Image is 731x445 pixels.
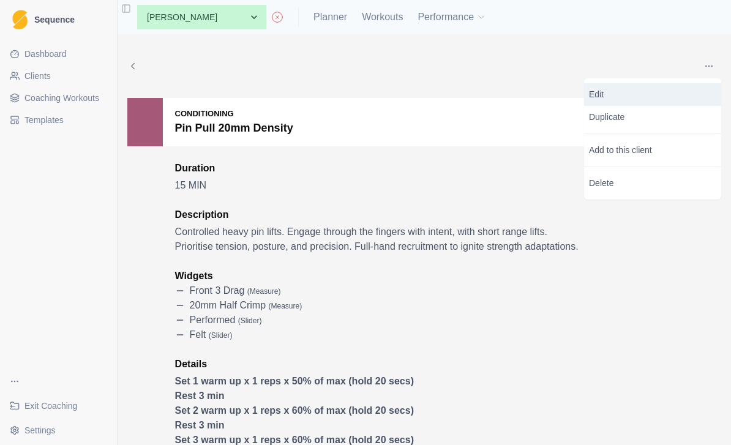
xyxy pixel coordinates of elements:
p: Delete [584,172,721,195]
p: Controlled heavy pin lifts. Engage through the fingers with intent, with short range lifts. Prior... [175,225,585,254]
p: performed [190,313,262,327]
a: Coaching Workouts [5,88,112,108]
strong: Set 2 warm up x 1 reps x 60% of max (hold 20 secs) [175,405,414,416]
span: Dashboard [24,48,67,60]
span: ( measure ) [269,302,302,310]
p: Details [175,357,585,372]
span: Exit Coaching [24,400,77,412]
strong: Rest 3 min [175,391,225,401]
strong: Set 1 warm up x 1 reps x 50% of max (hold 20 secs) [175,376,414,386]
a: LogoSequence [5,5,112,34]
p: Duplicate [584,106,721,129]
a: Templates [5,110,112,130]
p: 15 MIN [175,178,585,193]
img: Logo [12,10,28,30]
span: ( slider ) [209,331,233,340]
span: Clients [24,70,51,82]
a: Workouts [362,10,403,24]
a: Planner [313,10,347,24]
span: ( slider ) [238,316,262,325]
a: Add to this client [584,139,721,162]
p: Pin Pull 20mm Density [175,120,293,136]
span: Sequence [34,15,75,24]
p: Edit [589,88,716,101]
a: Clients [5,66,112,86]
p: Widgets [175,269,585,283]
p: felt [190,327,233,342]
p: Front 3 Drag [190,283,281,298]
button: Performance [418,5,486,29]
p: Description [175,208,585,222]
p: 20mm Half Crimp [190,298,302,313]
p: Conditioning [175,108,293,120]
span: Templates [24,114,64,126]
a: Edit [584,83,721,106]
button: Settings [5,421,112,440]
a: Exit Coaching [5,396,112,416]
span: Coaching Workouts [24,92,99,104]
a: Dashboard [5,44,112,64]
strong: Set 3 warm up x 1 reps x 60% of max (hold 20 secs) [175,435,414,445]
span: ( measure ) [247,287,281,296]
p: Duration [175,161,585,176]
strong: Rest 3 min [175,420,225,430]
